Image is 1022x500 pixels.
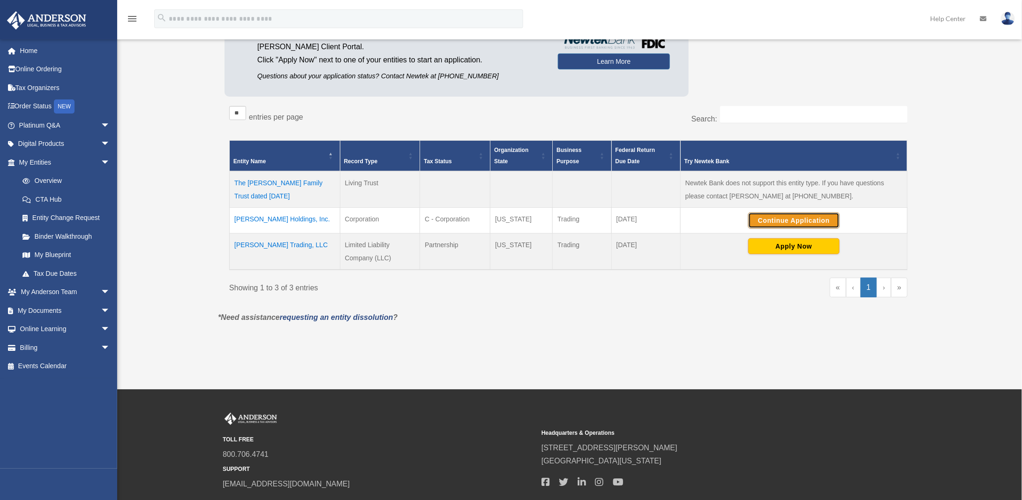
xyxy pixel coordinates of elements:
a: Online Ordering [7,60,124,79]
th: Federal Return Due Date: Activate to sort [611,141,680,172]
a: Tax Organizers [7,78,124,97]
em: *Need assistance ? [218,313,398,321]
th: Business Purpose: Activate to sort [553,141,611,172]
a: My Entitiesarrow_drop_down [7,153,120,172]
span: Business Purpose [556,147,581,165]
small: Headquarters & Operations [541,428,854,438]
a: Tax Due Dates [13,264,120,283]
a: Overview [13,172,115,190]
span: Organization State [494,147,528,165]
td: [DATE] [611,208,680,234]
a: Home [7,41,124,60]
small: SUPPORT [223,464,535,474]
span: arrow_drop_down [101,320,120,339]
i: search [157,13,167,23]
a: My Documentsarrow_drop_down [7,301,124,320]
button: Apply Now [748,238,840,254]
a: [STREET_ADDRESS][PERSON_NAME] [541,444,677,452]
span: arrow_drop_down [101,153,120,172]
a: Digital Productsarrow_drop_down [7,135,124,153]
a: [EMAIL_ADDRESS][DOMAIN_NAME] [223,480,350,488]
a: Platinum Q&Aarrow_drop_down [7,116,124,135]
td: [DATE] [611,234,680,270]
th: Try Newtek Bank : Activate to sort [680,141,907,172]
a: Entity Change Request [13,209,120,227]
a: First [830,278,846,297]
img: Anderson Advisors Platinum Portal [4,11,89,30]
span: arrow_drop_down [101,135,120,154]
a: Billingarrow_drop_down [7,338,124,357]
img: Anderson Advisors Platinum Portal [223,413,279,425]
th: Tax Status: Activate to sort [420,141,490,172]
label: Search: [691,115,717,123]
a: menu [127,16,138,24]
p: by applying from the [PERSON_NAME] Client Portal. [257,27,544,53]
td: Trading [553,208,611,234]
a: 800.706.4741 [223,450,269,458]
th: Record Type: Activate to sort [340,141,420,172]
div: Showing 1 to 3 of 3 entries [229,278,562,295]
div: NEW [54,99,75,114]
a: Binder Walkthrough [13,227,120,246]
small: TOLL FREE [223,435,535,445]
td: [US_STATE] [490,208,553,234]
a: My Blueprint [13,246,120,265]
a: 1 [861,278,877,297]
p: Click "Apply Now" next to one of your entities to start an application. [257,53,544,67]
span: arrow_drop_down [101,301,120,320]
th: Entity Name: Activate to invert sorting [230,141,340,172]
a: CTA Hub [13,190,120,209]
span: arrow_drop_down [101,338,120,357]
label: entries per page [249,113,303,121]
td: C - Corporation [420,208,490,234]
span: arrow_drop_down [101,116,120,135]
td: Newtek Bank does not support this entity type. If you have questions please contact [PERSON_NAME]... [680,171,907,208]
img: NewtekBankLogoSM.png [563,34,665,49]
button: Continue Application [748,212,840,228]
td: [PERSON_NAME] Holdings, Inc. [230,208,340,234]
th: Organization State: Activate to sort [490,141,553,172]
span: Federal Return Due Date [616,147,655,165]
td: The [PERSON_NAME] Family Trust dated [DATE] [230,171,340,208]
a: [GEOGRAPHIC_DATA][US_STATE] [541,457,661,465]
span: arrow_drop_down [101,283,120,302]
a: Previous [846,278,861,297]
a: Next [877,278,891,297]
a: Online Learningarrow_drop_down [7,320,124,339]
p: Questions about your application status? Contact Newtek at [PHONE_NUMBER] [257,70,544,82]
td: Partnership [420,234,490,270]
span: Entity Name [233,158,266,165]
td: [US_STATE] [490,234,553,270]
td: Trading [553,234,611,270]
a: My Anderson Teamarrow_drop_down [7,283,124,302]
a: Learn More [558,53,670,69]
a: Order StatusNEW [7,97,124,116]
span: Record Type [344,158,378,165]
span: Tax Status [424,158,452,165]
div: Try Newtek Bank [684,156,893,167]
td: [PERSON_NAME] Trading, LLC [230,234,340,270]
td: Living Trust [340,171,420,208]
a: requesting an entity dissolution [280,313,393,321]
img: User Pic [1001,12,1015,25]
a: Last [891,278,908,297]
td: Corporation [340,208,420,234]
td: Limited Liability Company (LLC) [340,234,420,270]
a: Events Calendar [7,357,124,376]
i: menu [127,13,138,24]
